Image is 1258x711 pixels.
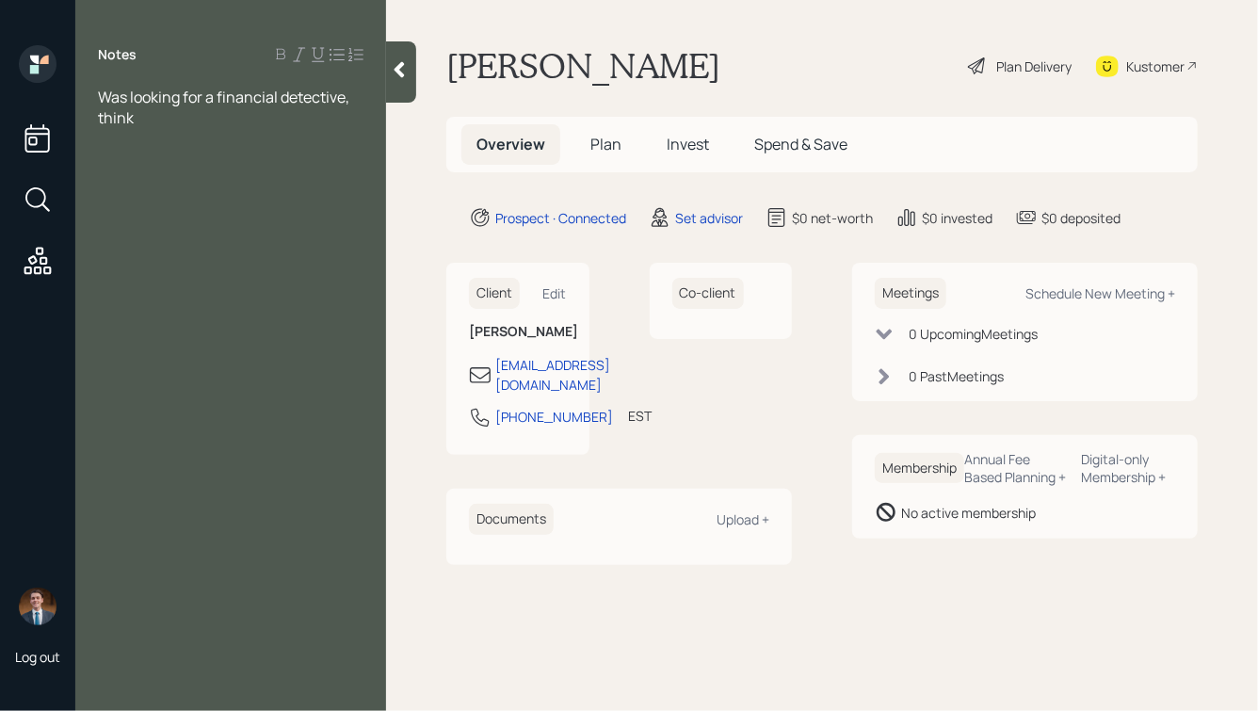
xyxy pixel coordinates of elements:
[495,208,626,228] div: Prospect · Connected
[495,355,610,395] div: [EMAIL_ADDRESS][DOMAIN_NAME]
[98,87,352,128] span: Was looking for a financial detective, think
[1126,57,1185,76] div: Kustomer
[901,503,1036,523] div: No active membership
[15,648,60,666] div: Log out
[675,208,743,228] div: Set advisor
[909,366,1004,386] div: 0 Past Meeting s
[672,278,744,309] h6: Co-client
[476,134,545,154] span: Overview
[717,510,769,528] div: Upload +
[922,208,992,228] div: $0 invested
[996,57,1072,76] div: Plan Delivery
[469,278,520,309] h6: Client
[1082,450,1175,486] div: Digital-only Membership +
[909,324,1038,344] div: 0 Upcoming Meeting s
[446,45,720,87] h1: [PERSON_NAME]
[754,134,847,154] span: Spend & Save
[628,406,652,426] div: EST
[543,284,567,302] div: Edit
[667,134,709,154] span: Invest
[495,407,613,427] div: [PHONE_NUMBER]
[792,208,873,228] div: $0 net-worth
[469,504,554,535] h6: Documents
[964,450,1067,486] div: Annual Fee Based Planning +
[98,45,137,64] label: Notes
[1041,208,1121,228] div: $0 deposited
[875,278,946,309] h6: Meetings
[469,324,567,340] h6: [PERSON_NAME]
[1025,284,1175,302] div: Schedule New Meeting +
[875,453,964,484] h6: Membership
[590,134,621,154] span: Plan
[19,588,56,625] img: hunter_neumayer.jpg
